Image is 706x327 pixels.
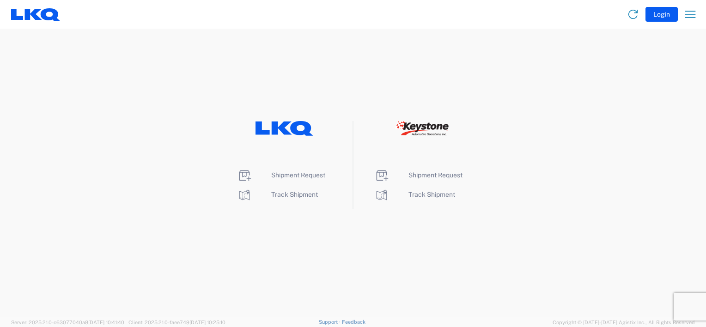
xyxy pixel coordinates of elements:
[271,191,318,198] span: Track Shipment
[408,191,455,198] span: Track Shipment
[553,318,695,327] span: Copyright © [DATE]-[DATE] Agistix Inc., All Rights Reserved
[128,320,225,325] span: Client: 2025.21.0-faee749
[11,320,124,325] span: Server: 2025.21.0-c63077040a8
[271,171,325,179] span: Shipment Request
[88,320,124,325] span: [DATE] 10:41:40
[645,7,678,22] button: Login
[319,319,342,325] a: Support
[408,171,463,179] span: Shipment Request
[189,320,225,325] span: [DATE] 10:25:10
[237,171,325,179] a: Shipment Request
[374,171,463,179] a: Shipment Request
[237,191,318,198] a: Track Shipment
[342,319,365,325] a: Feedback
[374,191,455,198] a: Track Shipment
